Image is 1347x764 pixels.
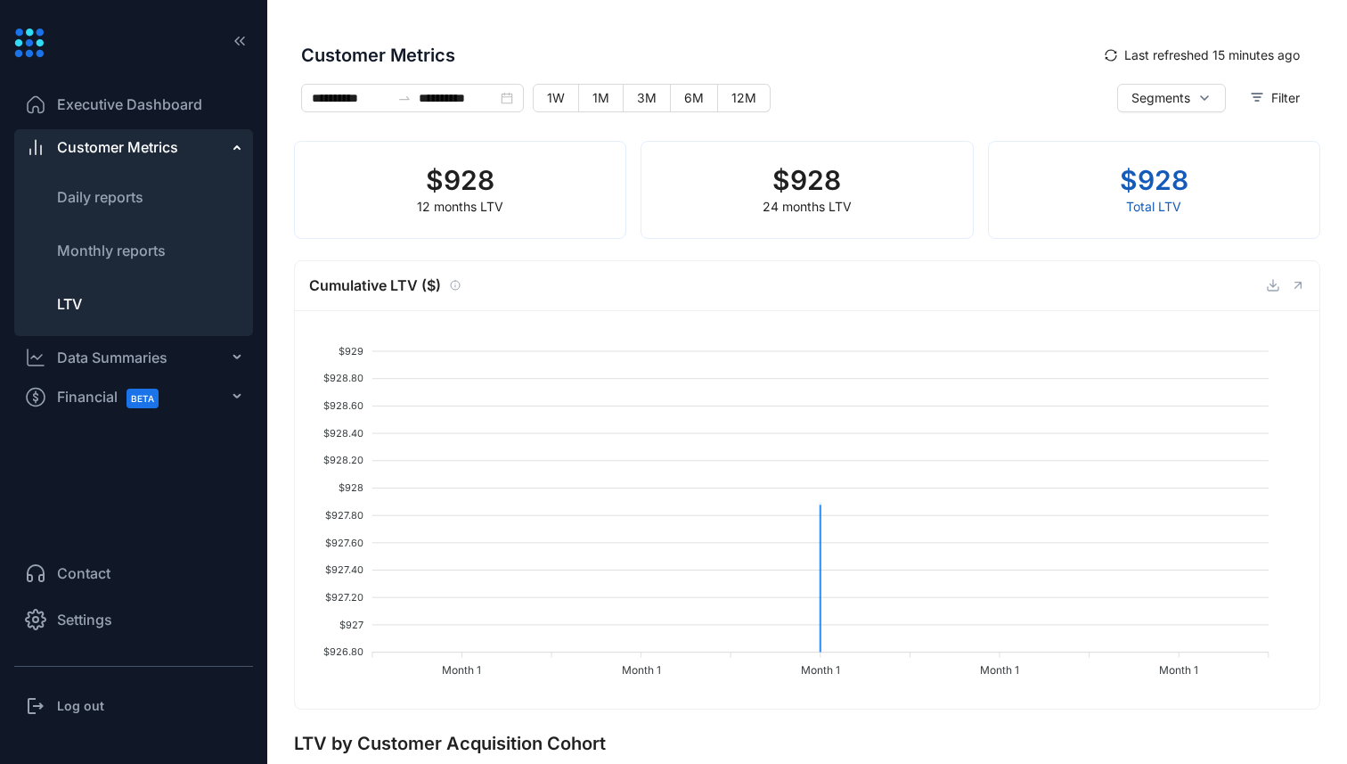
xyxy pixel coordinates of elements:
span: Last refreshed 15 minutes ago [1124,45,1300,65]
tspan: $927.20 [325,591,363,604]
tspan: $928.20 [323,454,363,466]
tspan: $927.60 [325,537,363,549]
span: 1M [592,90,609,105]
span: Customer Metrics [301,42,1091,69]
div: Data Summaries [57,347,167,368]
h2: $ 928 [763,163,852,197]
span: Settings [57,609,112,630]
span: sync [1105,49,1117,62]
button: Filter [1237,84,1313,112]
span: Cumulative LTV ($) [309,275,441,297]
tspan: $928.80 [323,372,363,384]
tspan: $929 [339,345,363,357]
span: LTV [57,295,82,313]
span: 6M [684,90,704,105]
span: Daily reports [57,188,143,206]
tspan: Month 1 [442,663,481,677]
span: swap-right [397,91,412,105]
tspan: Month 1 [622,663,661,677]
h4: LTV by Customer Acquisition Cohort [294,731,1320,756]
tspan: $927.80 [325,509,363,522]
tspan: $928.60 [323,399,363,412]
button: Segments [1117,84,1226,112]
span: 3M [637,90,657,105]
span: 1W [547,90,565,105]
h2: $ 928 [417,163,503,197]
tspan: Month 1 [801,663,840,677]
button: syncLast refreshed 15 minutes ago [1091,41,1313,70]
tspan: $928.40 [323,427,363,440]
span: Contact [57,563,110,584]
span: Segments [1131,88,1190,108]
span: 12M [731,90,756,105]
h3: Log out [57,697,104,715]
span: Monthly reports [57,242,166,259]
span: Financial [57,377,175,417]
h2: $ 928 [1120,163,1188,197]
span: Executive Dashboard [57,94,202,115]
tspan: $928 [339,481,363,494]
tspan: $926.80 [323,645,363,658]
tspan: Month 1 [1159,663,1198,677]
tspan: $927 [339,619,363,631]
span: to [397,91,412,105]
span: 12 months LTV [417,199,503,214]
tspan: Month 1 [980,663,1019,677]
span: BETA [127,389,159,408]
span: Filter [1271,88,1300,108]
span: Total LTV [1126,199,1181,214]
tspan: $927.40 [325,563,363,576]
span: 24 months LTV [763,199,852,214]
span: Customer Metrics [57,136,178,158]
